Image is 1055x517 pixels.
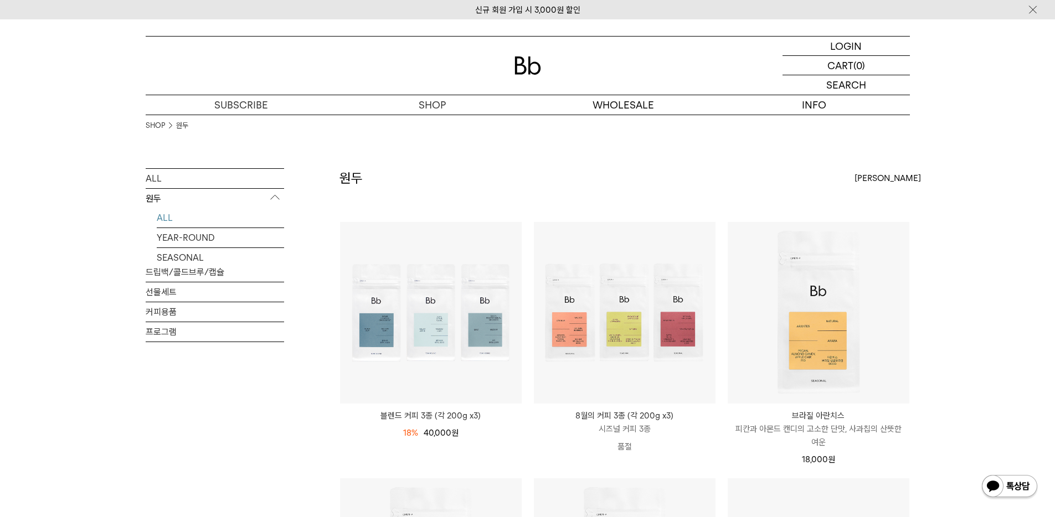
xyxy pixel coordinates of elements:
a: LOGIN [783,37,910,56]
span: 원 [451,428,459,438]
h2: 원두 [339,169,363,188]
p: WHOLESALE [528,95,719,115]
a: 브라질 아란치스 피칸과 아몬드 캔디의 고소한 단맛, 사과칩의 산뜻한 여운 [728,409,909,449]
p: 피칸과 아몬드 캔디의 고소한 단맛, 사과칩의 산뜻한 여운 [728,422,909,449]
a: ALL [146,169,284,188]
a: 선물세트 [146,282,284,302]
p: 8월의 커피 3종 (각 200g x3) [534,409,716,422]
p: 원두 [146,189,284,209]
div: 18% [403,426,418,440]
img: 블렌드 커피 3종 (각 200g x3) [340,222,522,404]
p: INFO [719,95,910,115]
span: [PERSON_NAME] [855,172,921,185]
a: SHOP [337,95,528,115]
p: (0) [853,56,865,75]
a: SHOP [146,120,165,131]
p: 품절 [534,436,716,458]
p: 브라질 아란치스 [728,409,909,422]
img: 로고 [514,56,541,75]
a: ALL [157,208,284,228]
span: 40,000 [424,428,459,438]
a: YEAR-ROUND [157,228,284,247]
p: 시즈널 커피 3종 [534,422,716,436]
img: 브라질 아란치스 [728,222,909,404]
a: SUBSCRIBE [146,95,337,115]
a: SEASONAL [157,248,284,267]
p: LOGIN [830,37,862,55]
a: 신규 회원 가입 시 3,000원 할인 [475,5,580,15]
a: 블렌드 커피 3종 (각 200g x3) [340,409,522,422]
p: CART [827,56,853,75]
a: 원두 [176,120,188,131]
span: 18,000 [802,454,835,464]
a: 8월의 커피 3종 (각 200g x3) 시즈널 커피 3종 [534,409,716,436]
a: 프로그램 [146,322,284,342]
img: 8월의 커피 3종 (각 200g x3) [534,222,716,404]
img: 카카오톡 채널 1:1 채팅 버튼 [981,474,1038,500]
p: SEARCH [826,75,866,95]
a: 커피용품 [146,302,284,322]
a: 드립백/콜드브루/캡슐 [146,262,284,282]
a: CART (0) [783,56,910,75]
span: 원 [828,454,835,464]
